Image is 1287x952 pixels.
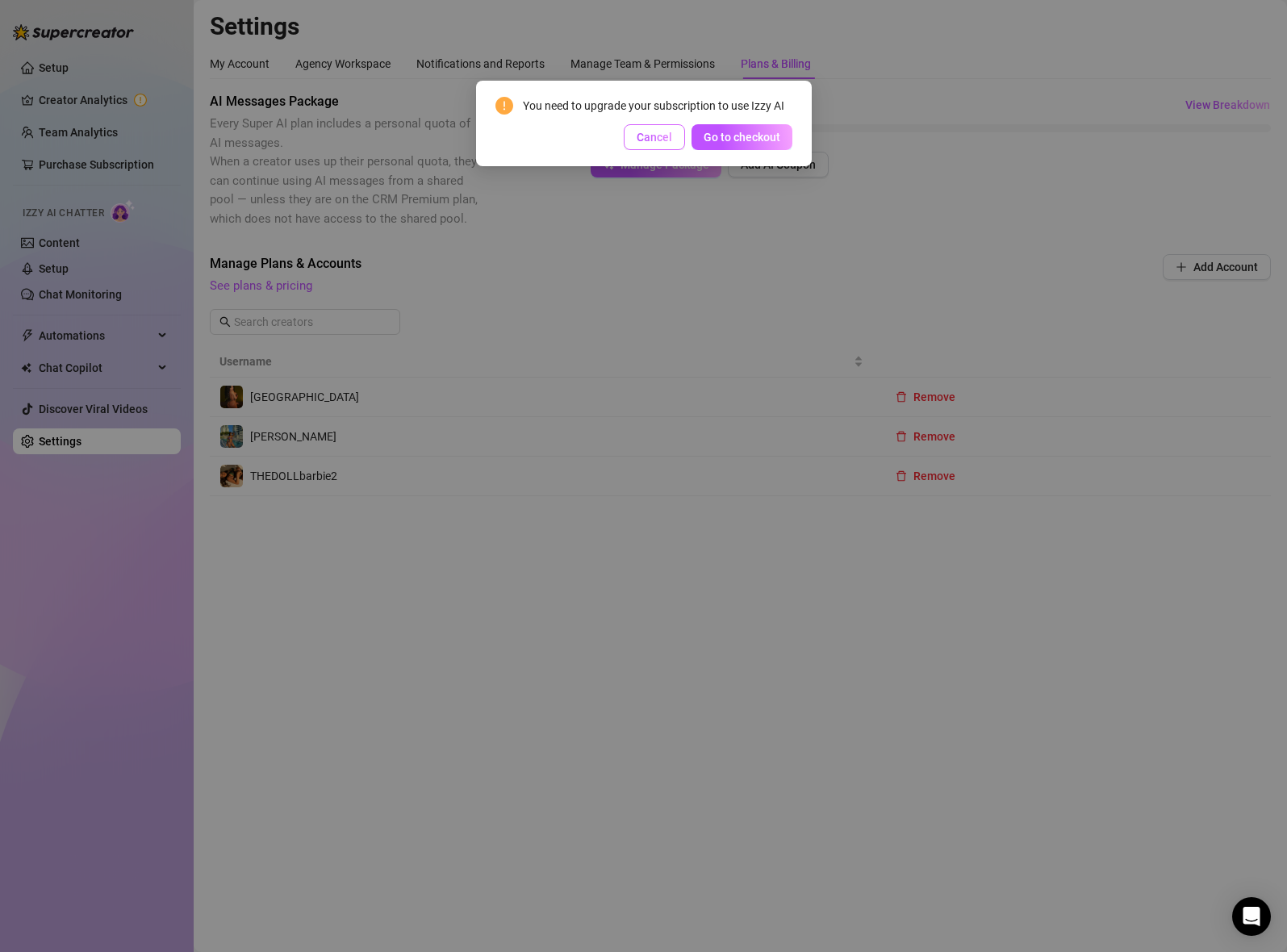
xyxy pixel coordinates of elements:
[692,124,792,150] button: Go to checkout
[495,97,513,115] span: exclamation-circle
[1232,897,1271,936] div: Open Intercom Messenger
[637,131,672,144] span: Cancel
[624,124,685,150] button: Cancel
[704,131,780,144] span: Go to checkout
[523,97,792,115] div: You need to upgrade your subscription to use Izzy AI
